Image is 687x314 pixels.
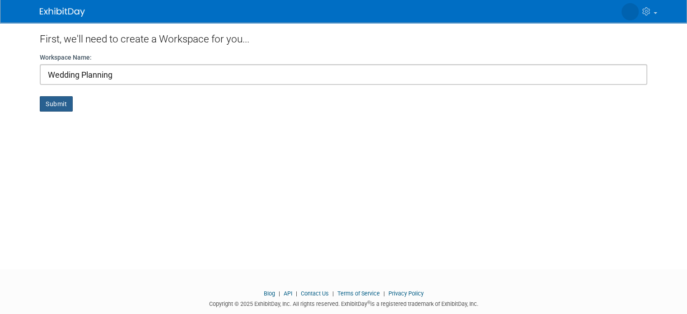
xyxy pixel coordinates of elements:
span: | [381,290,387,297]
a: Privacy Policy [388,290,424,297]
span: | [330,290,336,297]
div: First, we'll need to create a Workspace for you... [40,23,647,53]
span: | [276,290,282,297]
span: | [294,290,299,297]
img: ExhibitDay [40,8,85,17]
sup: ® [367,300,370,305]
img: Chelsea Winegarden [622,3,639,20]
input: Name of your organization [40,64,647,85]
a: Contact Us [301,290,329,297]
label: Workspace Name: [40,53,92,62]
a: Terms of Service [337,290,380,297]
a: API [284,290,292,297]
button: Submit [40,96,73,112]
a: Blog [264,290,275,297]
